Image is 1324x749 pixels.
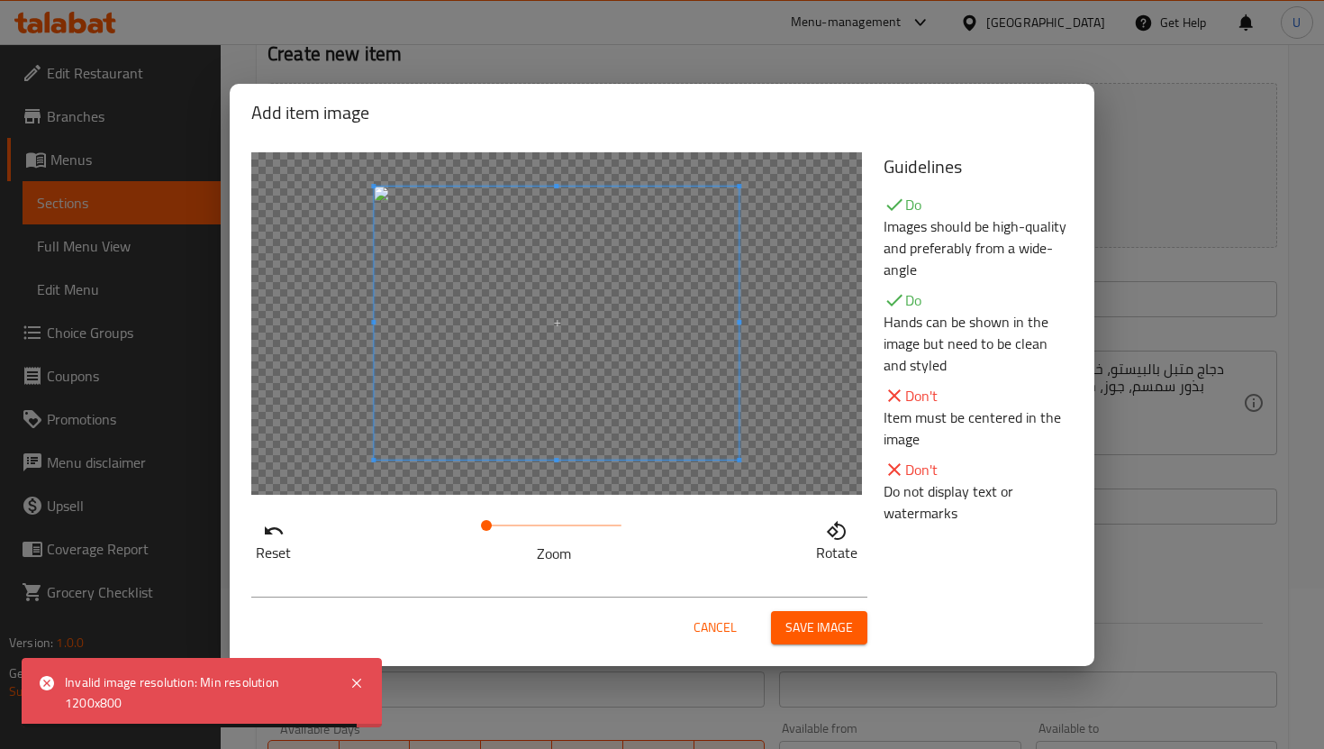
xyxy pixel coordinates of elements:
[251,516,295,561] button: Reset
[884,459,1073,480] p: Don't
[884,194,1073,215] p: Do
[884,480,1073,524] p: Do not display text or watermarks
[816,542,857,563] p: Rotate
[884,289,1073,311] p: Do
[884,385,1073,406] p: Don't
[884,152,1073,181] h5: Guidelines
[486,543,621,564] p: Zoom
[771,611,867,644] button: Save image
[884,406,1073,450] p: Item must be centered in the image
[785,617,853,639] span: Save image
[884,311,1073,376] p: Hands can be shown in the image but need to be clean and styled
[694,617,737,639] span: Cancel
[256,542,291,563] p: Reset
[812,516,862,561] button: Rotate
[686,611,744,644] button: Cancel
[884,215,1073,280] p: Images should be high-quality and preferably from a wide-angle
[251,98,1073,127] h2: Add item image
[65,672,331,713] div: Invalid image resolution: Min resolution 1200x800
